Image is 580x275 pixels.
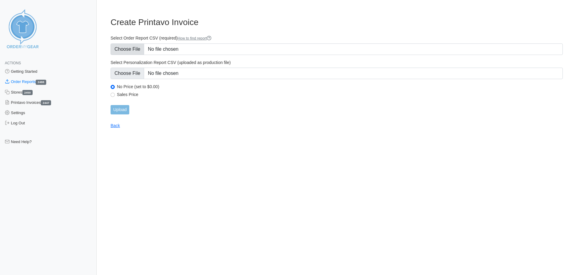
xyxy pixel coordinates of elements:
[22,90,33,95] span: 2450
[178,36,212,40] a: How to find report
[111,35,563,41] label: Select Order Report CSV (required)
[111,105,129,114] input: Upload
[111,123,120,128] a: Back
[36,80,46,85] span: 2488
[117,84,563,89] label: No Price (set to $0.00)
[111,17,563,27] h3: Create Printavo Invoice
[117,92,563,97] label: Sales Price
[41,100,51,105] span: 2447
[5,61,21,65] span: Actions
[111,60,563,65] label: Select Personalization Report CSV (uploaded as production file)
